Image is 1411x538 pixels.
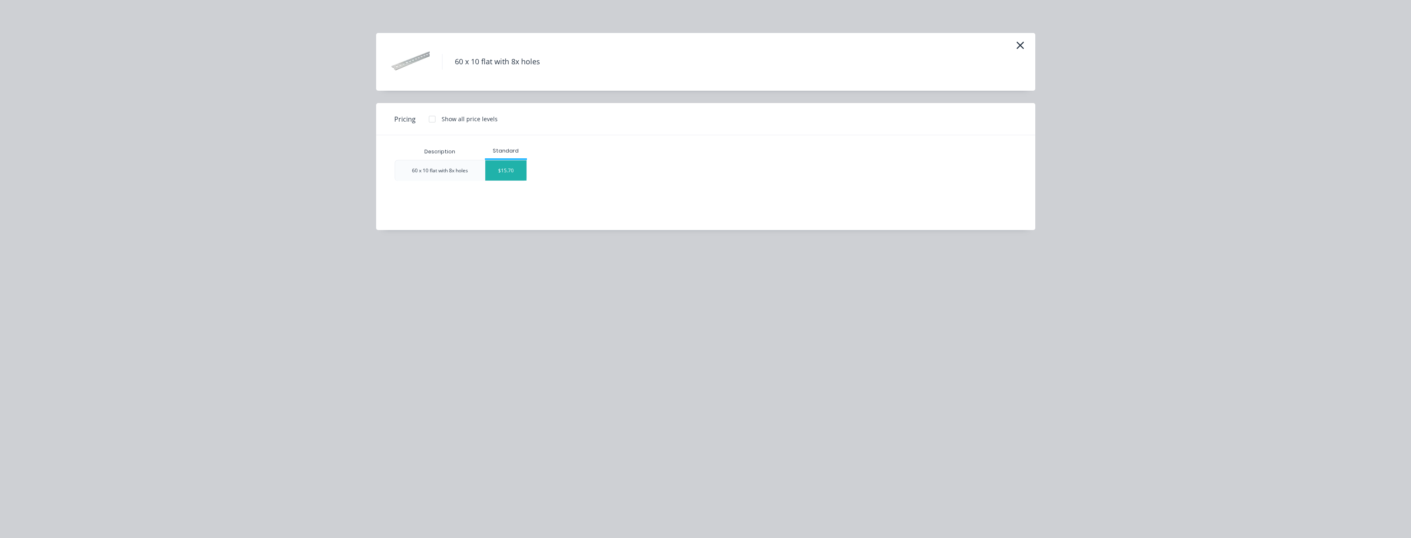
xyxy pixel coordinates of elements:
[412,167,468,174] div: 60 x 10 flat with 8x holes
[485,160,526,181] div: $15.70
[442,54,552,70] h4: 60 x 10 flat with 8x holes
[442,115,498,123] div: Show all price levels
[388,41,430,82] img: 60 x 10 flat with 8x holes
[418,141,462,162] div: Description
[485,147,527,155] div: Standard
[394,114,416,124] span: Pricing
